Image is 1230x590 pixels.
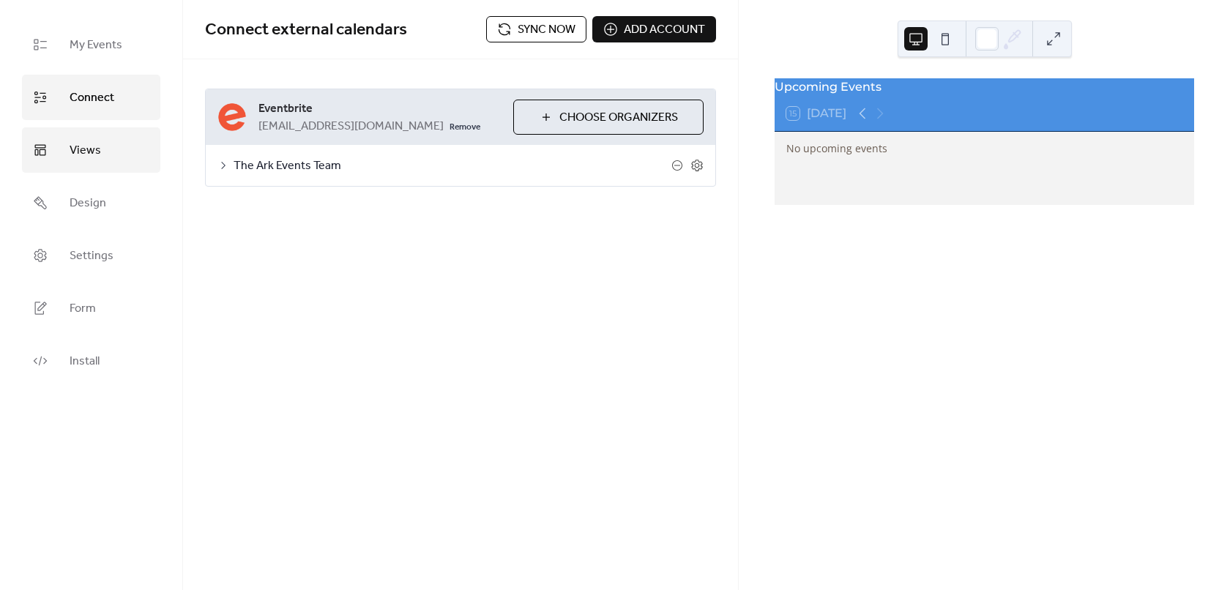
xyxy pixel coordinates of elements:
span: [EMAIL_ADDRESS][DOMAIN_NAME] [258,118,444,135]
span: Design [70,192,106,215]
a: My Events [22,22,160,67]
span: Settings [70,244,113,268]
div: Upcoming Events [775,78,1194,96]
a: Form [22,285,160,331]
button: Add account [592,16,716,42]
span: The Ark Events Team [234,157,671,175]
span: Connect external calendars [205,14,407,46]
span: Eventbrite [258,100,502,118]
img: eventbrite [217,102,247,132]
span: Sync now [518,21,575,39]
span: Form [70,297,96,321]
button: Sync now [486,16,586,42]
a: Install [22,338,160,384]
span: Choose Organizers [559,109,678,127]
span: Views [70,139,101,163]
a: Design [22,180,160,225]
a: Settings [22,233,160,278]
div: No upcoming events [786,141,1182,156]
span: Add account [624,21,705,39]
span: Install [70,350,100,373]
span: Connect [70,86,114,110]
span: My Events [70,34,122,57]
a: Views [22,127,160,173]
button: Choose Organizers [513,100,704,135]
span: Remove [450,122,480,133]
a: Connect [22,75,160,120]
